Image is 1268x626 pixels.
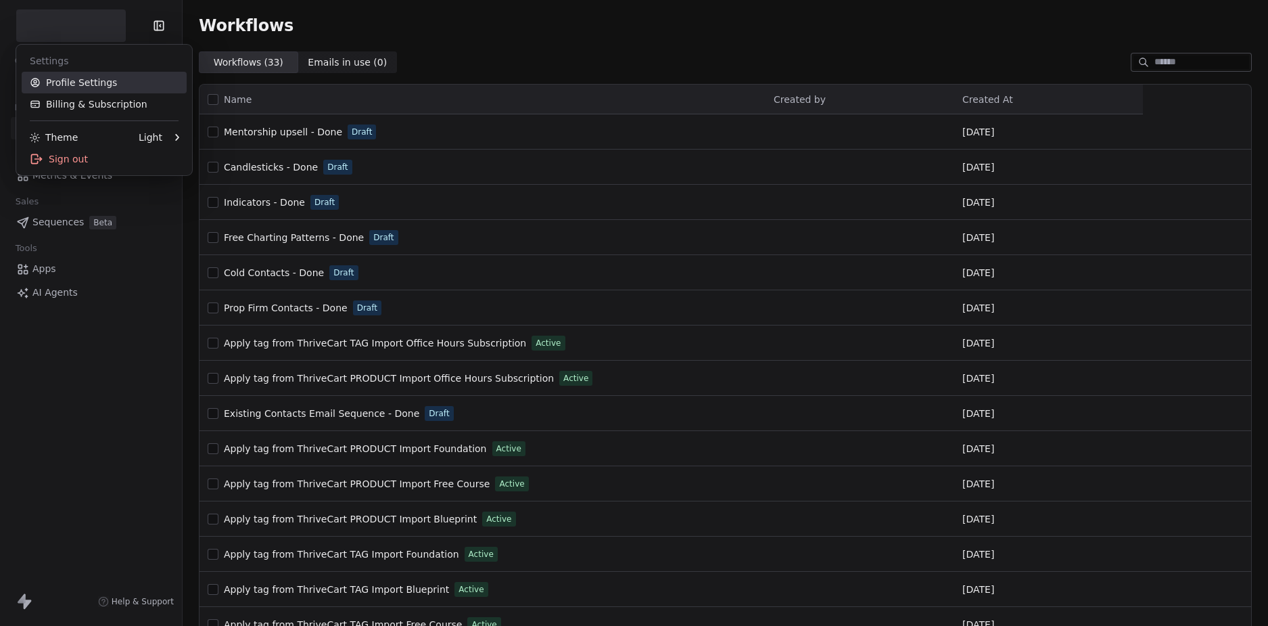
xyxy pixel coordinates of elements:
div: Sign out [22,148,187,170]
div: Theme [30,131,78,144]
div: Light [139,131,162,144]
div: Settings [22,50,187,72]
a: Profile Settings [22,72,187,93]
a: Billing & Subscription [22,93,187,115]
